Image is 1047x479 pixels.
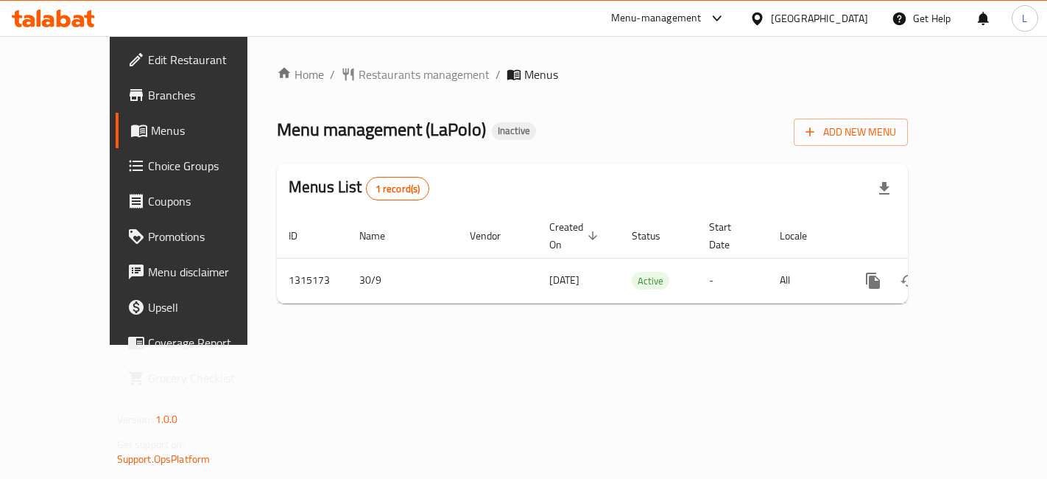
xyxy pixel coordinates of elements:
button: more [856,263,891,298]
span: Choice Groups [148,157,272,175]
a: Support.OpsPlatform [117,450,211,469]
span: Get support on: [117,435,185,454]
a: Branches [116,77,284,113]
div: Export file [867,171,902,206]
a: Menus [116,113,284,148]
a: Restaurants management [341,66,490,83]
a: Menu disclaimer [116,254,284,290]
span: Name [359,227,404,245]
span: Coupons [148,192,272,210]
span: Menus [151,122,272,139]
span: Vendor [470,227,520,245]
span: Menu disclaimer [148,263,272,281]
span: Menus [524,66,558,83]
h2: Menus List [289,176,429,200]
td: All [768,258,844,303]
div: [GEOGRAPHIC_DATA] [771,10,868,27]
span: Upsell [148,298,272,316]
table: enhanced table [277,214,1009,304]
li: / [330,66,335,83]
span: Branches [148,86,272,104]
a: Home [277,66,324,83]
span: Active [632,273,669,290]
span: Add New Menu [805,123,896,141]
span: 1.0.0 [155,410,178,429]
td: 30/9 [348,258,458,303]
a: Coupons [116,183,284,219]
a: Upsell [116,290,284,325]
li: / [496,66,501,83]
span: Version: [117,410,153,429]
div: Active [632,272,669,290]
span: Grocery Checklist [148,369,272,387]
span: Restaurants management [359,66,490,83]
span: [DATE] [549,270,579,290]
th: Actions [844,214,1009,259]
span: Start Date [709,218,750,254]
nav: breadcrumb [277,66,908,83]
span: ID [289,227,317,245]
button: Add New Menu [794,119,908,146]
span: Menu management ( LaPolo ) [277,113,486,146]
span: Inactive [492,125,536,137]
div: Inactive [492,122,536,140]
a: Choice Groups [116,148,284,183]
span: Locale [780,227,826,245]
div: Total records count [366,177,430,200]
span: Promotions [148,228,272,245]
td: - [697,258,768,303]
a: Promotions [116,219,284,254]
span: Coverage Report [148,334,272,352]
td: 1315173 [277,258,348,303]
span: 1 record(s) [367,182,429,196]
span: L [1022,10,1027,27]
a: Coverage Report [116,325,284,360]
div: Menu-management [611,10,702,27]
span: Edit Restaurant [148,51,272,69]
span: Status [632,227,680,245]
a: Edit Restaurant [116,42,284,77]
span: Created On [549,218,602,254]
a: Grocery Checklist [116,360,284,396]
